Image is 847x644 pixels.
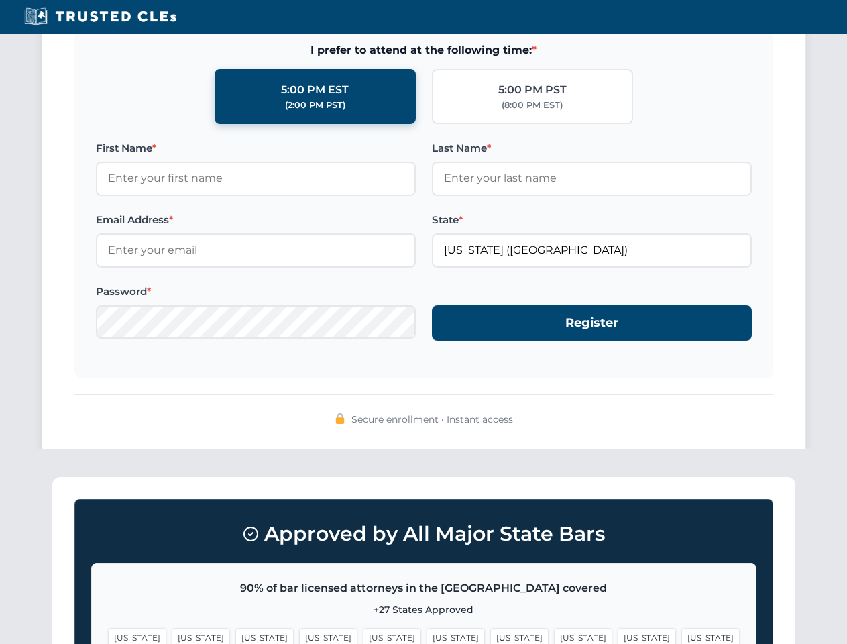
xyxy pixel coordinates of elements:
[91,516,756,552] h3: Approved by All Major State Bars
[432,140,752,156] label: Last Name
[432,305,752,341] button: Register
[432,233,752,267] input: Florida (FL)
[108,602,740,617] p: +27 States Approved
[96,140,416,156] label: First Name
[351,412,513,427] span: Secure enrollment • Instant access
[498,81,567,99] div: 5:00 PM PST
[20,7,180,27] img: Trusted CLEs
[281,81,349,99] div: 5:00 PM EST
[502,99,563,112] div: (8:00 PM EST)
[432,212,752,228] label: State
[96,42,752,59] span: I prefer to attend at the following time:
[335,413,345,424] img: 🔒
[108,580,740,597] p: 90% of bar licensed attorneys in the [GEOGRAPHIC_DATA] covered
[96,212,416,228] label: Email Address
[96,284,416,300] label: Password
[432,162,752,195] input: Enter your last name
[96,233,416,267] input: Enter your email
[96,162,416,195] input: Enter your first name
[285,99,345,112] div: (2:00 PM PST)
